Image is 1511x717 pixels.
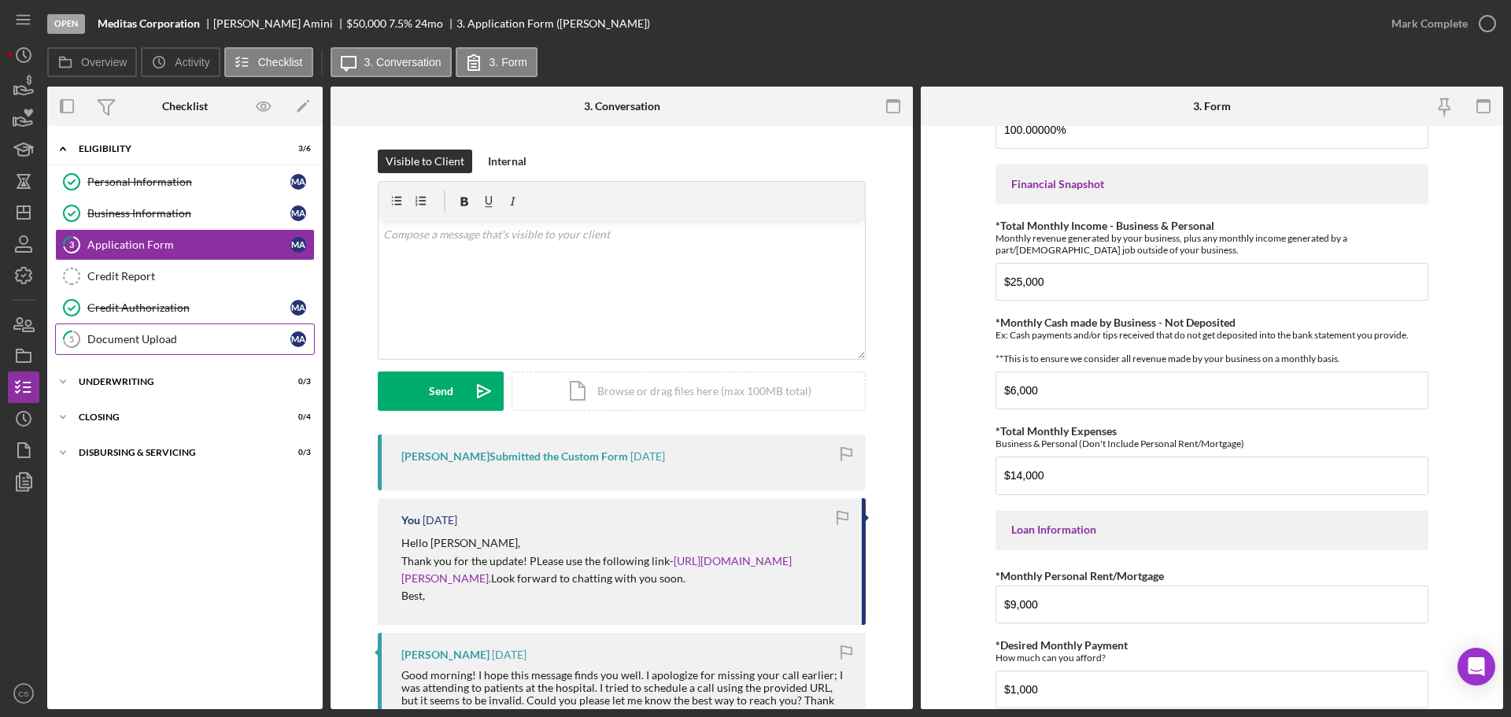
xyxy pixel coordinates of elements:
[283,412,311,422] div: 0 / 4
[1011,178,1413,190] div: Financial Snapshot
[290,205,306,221] div: M A
[175,56,209,68] label: Activity
[55,229,315,261] a: 3Application FormMA
[378,150,472,173] button: Visible to Client
[87,207,290,220] div: Business Information
[47,14,85,34] div: Open
[378,371,504,411] button: Send
[290,174,306,190] div: M A
[630,450,665,463] time: 2025-09-04 03:30
[79,412,272,422] div: Closing
[456,17,650,30] div: 3. Application Form ([PERSON_NAME])
[401,554,792,585] a: [URL][DOMAIN_NAME][PERSON_NAME].
[429,371,453,411] div: Send
[996,232,1428,256] div: Monthly revenue generated by your business, plus any monthly income generated by a part/[DEMOGRAP...
[423,514,457,527] time: 2025-09-04 00:02
[69,334,74,344] tspan: 5
[584,100,660,113] div: 3. Conversation
[18,689,28,698] text: CS
[55,166,315,198] a: Personal InformationMA
[996,438,1428,449] div: Business & Personal (Don't Include Personal Rent/Mortgage)
[1376,8,1503,39] button: Mark Complete
[162,100,208,113] div: Checklist
[331,47,452,77] button: 3. Conversation
[87,176,290,188] div: Personal Information
[79,377,272,386] div: Underwriting
[283,448,311,457] div: 0 / 3
[996,329,1428,364] div: Ex: Cash payments and/or tips received that do not get deposited into the bank statement you prov...
[1011,523,1413,536] div: Loan Information
[492,649,526,661] time: 2025-08-28 16:58
[81,56,127,68] label: Overview
[1391,8,1468,39] div: Mark Complete
[1457,648,1495,686] div: Open Intercom Messenger
[401,553,846,588] p: Thank you for the update! PLease use the following link- Look forward to chatting with you soon.
[1193,100,1231,113] div: 3. Form
[401,514,420,527] div: You
[996,638,1128,652] label: *Desired Monthly Payment
[258,56,303,68] label: Checklist
[415,17,443,30] div: 24 mo
[283,144,311,153] div: 3 / 6
[8,678,39,709] button: CS
[87,333,290,346] div: Document Upload
[480,150,534,173] button: Internal
[290,237,306,253] div: M A
[213,17,346,30] div: [PERSON_NAME] Amini
[996,569,1164,582] label: *Monthly Personal Rent/Mortgage
[98,17,200,30] b: Meditas Corporation
[490,56,527,68] label: 3. Form
[386,150,464,173] div: Visible to Client
[488,150,526,173] div: Internal
[283,377,311,386] div: 0 / 3
[69,239,74,249] tspan: 3
[224,47,313,77] button: Checklist
[290,300,306,316] div: M A
[401,649,490,661] div: [PERSON_NAME]
[55,323,315,355] a: 5Document UploadMA
[79,448,272,457] div: Disbursing & Servicing
[87,301,290,314] div: Credit Authorization
[996,424,1117,438] label: *Total Monthly Expenses
[389,17,412,30] div: 7.5 %
[364,56,441,68] label: 3. Conversation
[401,587,846,604] p: Best,
[47,47,137,77] button: Overview
[87,238,290,251] div: Application Form
[996,316,1236,329] label: *Monthly Cash made by Business - Not Deposited
[55,261,315,292] a: Credit Report
[55,198,315,229] a: Business InformationMA
[79,144,272,153] div: Eligibility
[996,652,1428,663] div: How much can you afford?
[55,292,315,323] a: Credit AuthorizationMA
[401,534,846,552] p: Hello [PERSON_NAME],
[401,450,628,463] div: [PERSON_NAME] Submitted the Custom Form
[996,219,1214,232] label: *Total Monthly Income - Business & Personal
[290,331,306,347] div: M A
[87,270,314,283] div: Credit Report
[456,47,538,77] button: 3. Form
[346,17,386,30] span: $50,000
[141,47,220,77] button: Activity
